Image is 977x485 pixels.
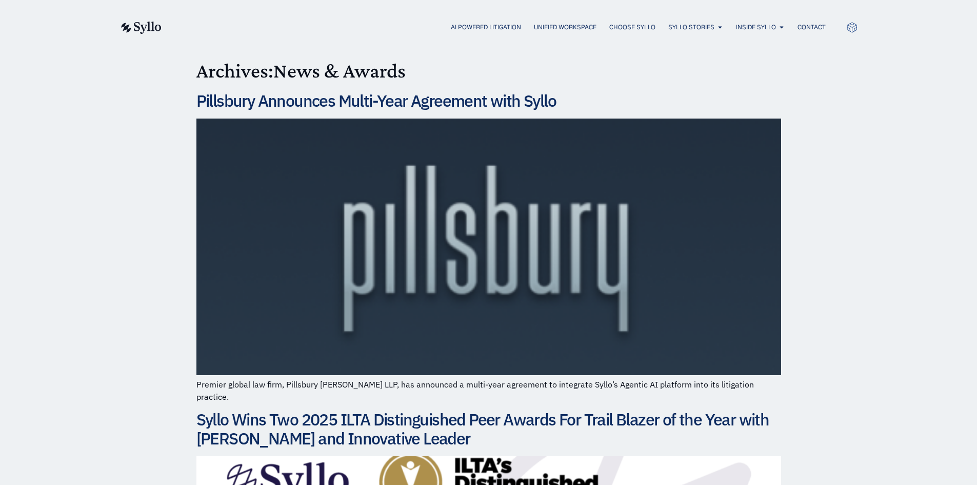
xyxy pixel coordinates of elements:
h1: Archives: [196,59,781,83]
a: Contact [797,23,826,32]
a: Syllo Wins Two 2025 ILTA Distinguished Peer Awards For Trail Blazer of the Year with [PERSON_NAME... [196,409,769,449]
span: News & Awards [273,59,406,82]
a: AI Powered Litigation [451,23,521,32]
p: Premier global law firm, Pillsbury [PERSON_NAME] LLP, has announced a multi-year agreement to int... [196,378,781,403]
nav: Menu [182,23,826,32]
a: Syllo Stories [668,23,714,32]
a: Inside Syllo [736,23,776,32]
a: Choose Syllo [609,23,655,32]
a: Pillsbury Announces Multi-Year Agreement with Syllo [196,90,556,111]
img: Pillsbury [196,119,781,375]
div: Menu Toggle [182,23,826,32]
a: Unified Workspace [534,23,596,32]
img: syllo [119,22,162,34]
